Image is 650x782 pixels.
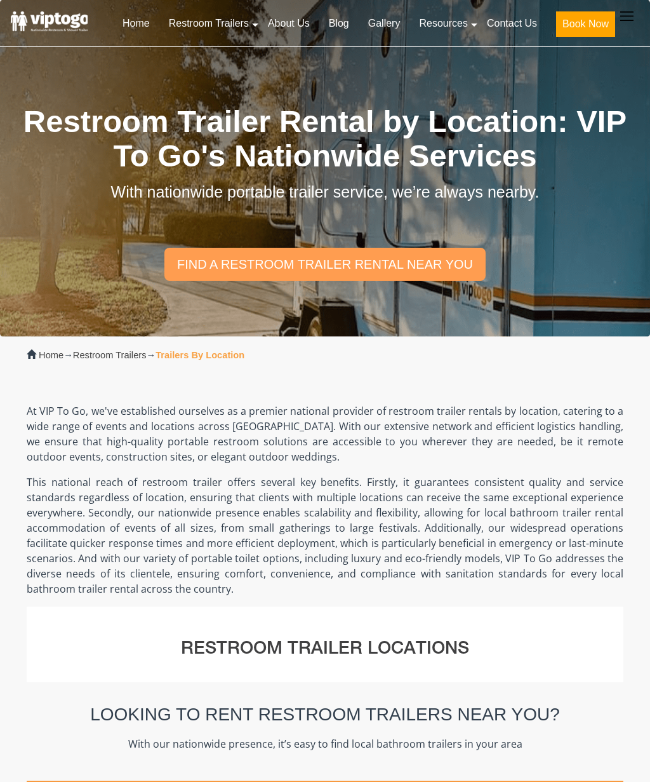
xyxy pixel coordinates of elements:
p: With our nationwide presence, it’s easy to find local bathroom trailers in your area [27,736,623,752]
p: This national reach of restroom trailer offers several key benefits. Firstly, it guarantees consi... [27,475,623,597]
a: About Us [258,10,319,37]
a: Home [39,350,63,360]
a: find a restroom trailer rental near you [164,248,485,281]
a: Restroom Trailers [159,10,258,37]
strong: Trailers By Location [156,350,244,360]
span: → → [39,350,244,360]
a: Blog [319,10,359,37]
button: Book Now [556,11,615,37]
a: Resources [409,10,477,37]
p: At VIP To Go, we've established ourselves as a premier national provider of restroom trailer rent... [27,403,623,464]
span: Restroom Trailer Rental by Location: VIP To Go's Nationwide Services [23,104,627,173]
a: Home [113,10,159,37]
h2: restroom trailer Locations [44,637,606,660]
h2: Looking to rent restroom trailers near you? [27,703,623,726]
button: Live Chat [599,731,650,782]
a: Gallery [359,10,410,37]
a: Restroom Trailers [73,350,147,360]
span: With nationwide portable trailer service, we’re always nearby. [111,183,540,201]
a: Book Now [547,10,625,44]
a: Contact Us [477,10,547,37]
